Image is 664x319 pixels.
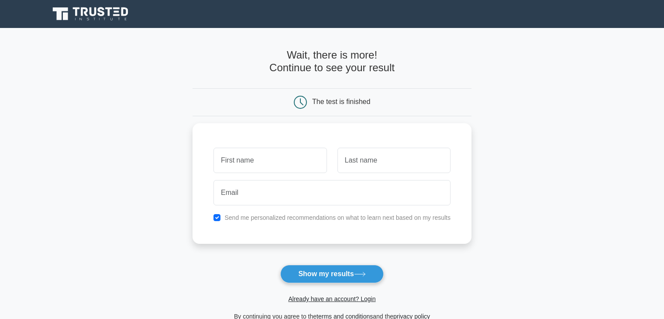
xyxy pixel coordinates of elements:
[312,98,370,105] div: The test is finished
[288,295,375,302] a: Already have an account? Login
[280,265,383,283] button: Show my results
[213,148,327,173] input: First name
[224,214,451,221] label: Send me personalized recommendations on what to learn next based on my results
[337,148,451,173] input: Last name
[193,49,471,74] h4: Wait, there is more! Continue to see your result
[213,180,451,205] input: Email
